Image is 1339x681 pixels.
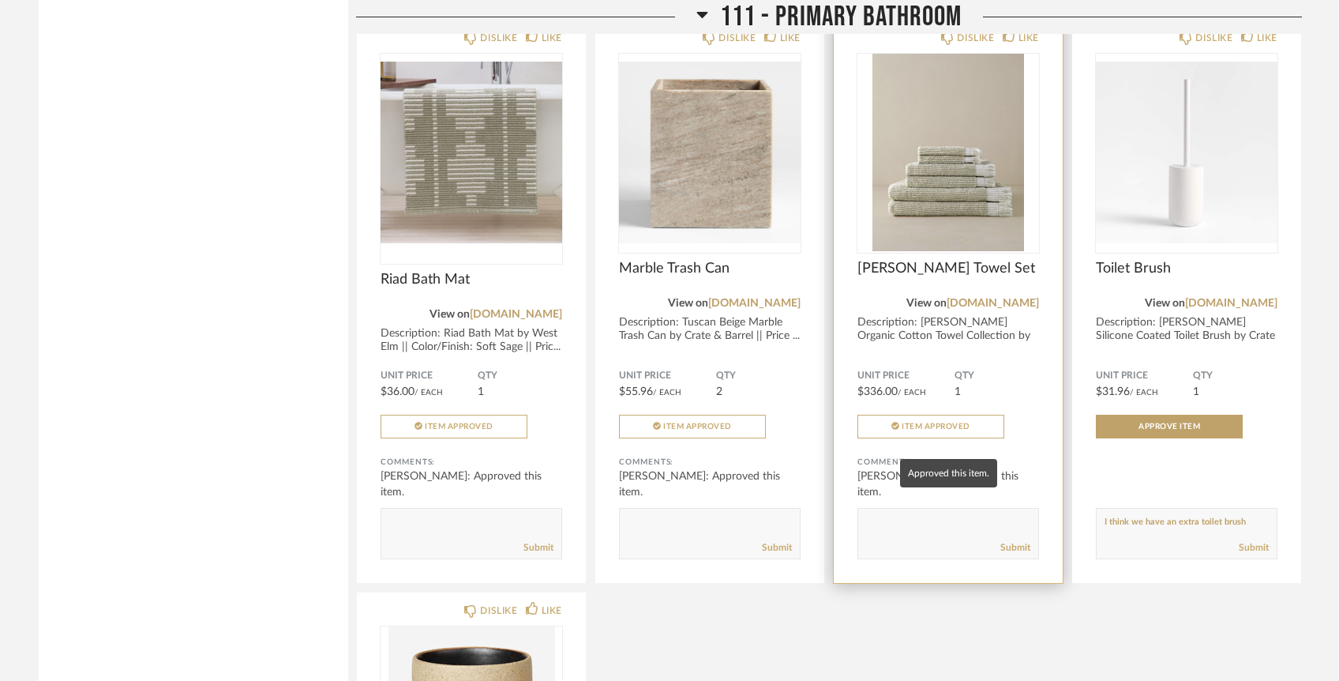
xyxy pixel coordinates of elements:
[716,386,722,397] span: 2
[1130,389,1158,397] span: / Each
[955,386,961,397] span: 1
[1193,370,1277,382] span: QTY
[718,30,756,46] div: DISLIKE
[381,327,562,354] div: Description: Riad Bath Mat by West Elm || Color/Finish: Soft Sage || Pric...
[716,370,801,382] span: QTY
[470,309,562,320] a: [DOMAIN_NAME]
[668,298,708,309] span: View on
[762,541,792,555] a: Submit
[619,54,801,251] img: undefined
[619,468,801,500] div: [PERSON_NAME]: Approved this item.
[478,386,484,397] span: 1
[1096,260,1277,277] span: Toilet Brush
[429,309,470,320] span: View on
[857,370,955,382] span: Unit Price
[653,389,681,397] span: / Each
[381,54,562,251] img: undefined
[957,30,994,46] div: DISLIKE
[857,454,1039,470] div: Comments:
[1185,298,1277,309] a: [DOMAIN_NAME]
[906,298,947,309] span: View on
[542,30,562,46] div: LIKE
[414,389,443,397] span: / Each
[381,271,562,288] span: Riad Bath Mat
[857,54,1039,251] img: undefined
[857,260,1039,277] span: [PERSON_NAME] Towel Set
[1257,30,1277,46] div: LIKE
[1096,54,1277,251] img: undefined
[381,54,562,251] div: 0
[1138,423,1200,431] span: Approve Item
[619,454,801,470] div: Comments:
[902,423,970,431] span: Item Approved
[381,386,414,397] span: $36.00
[1239,541,1269,555] a: Submit
[1096,386,1130,397] span: $31.96
[898,389,926,397] span: / Each
[381,415,527,438] button: Item Approved
[619,316,801,343] div: Description: Tuscan Beige Marble Trash Can by Crate & Barrel || Price ...
[478,370,562,382] span: QTY
[947,298,1039,309] a: [DOMAIN_NAME]
[1195,30,1232,46] div: DISLIKE
[1096,316,1277,356] div: Description: [PERSON_NAME] Silicone Coated Toilet Brush by Crate & [PERSON_NAME]...
[542,603,562,619] div: LIKE
[619,415,766,438] button: Item Approved
[955,370,1039,382] span: QTY
[708,298,801,309] a: [DOMAIN_NAME]
[663,423,732,431] span: Item Approved
[780,30,801,46] div: LIKE
[1018,30,1039,46] div: LIKE
[857,386,898,397] span: $336.00
[381,370,478,382] span: Unit Price
[857,316,1039,356] div: Description: [PERSON_NAME] Organic Cotton Towel Collection by [PERSON_NAME] & [US_STATE] ...
[619,370,716,382] span: Unit Price
[857,468,1039,500] div: [PERSON_NAME]: Approved this item.
[857,415,1004,438] button: Item Approved
[480,603,517,619] div: DISLIKE
[523,541,553,555] a: Submit
[1145,298,1185,309] span: View on
[1193,386,1199,397] span: 1
[1096,415,1243,438] button: Approve Item
[381,468,562,500] div: [PERSON_NAME]: Approved this item.
[619,260,801,277] span: Marble Trash Can
[619,386,653,397] span: $55.96
[480,30,517,46] div: DISLIKE
[1000,541,1030,555] a: Submit
[1096,370,1193,382] span: Unit Price
[425,423,493,431] span: Item Approved
[381,454,562,470] div: Comments:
